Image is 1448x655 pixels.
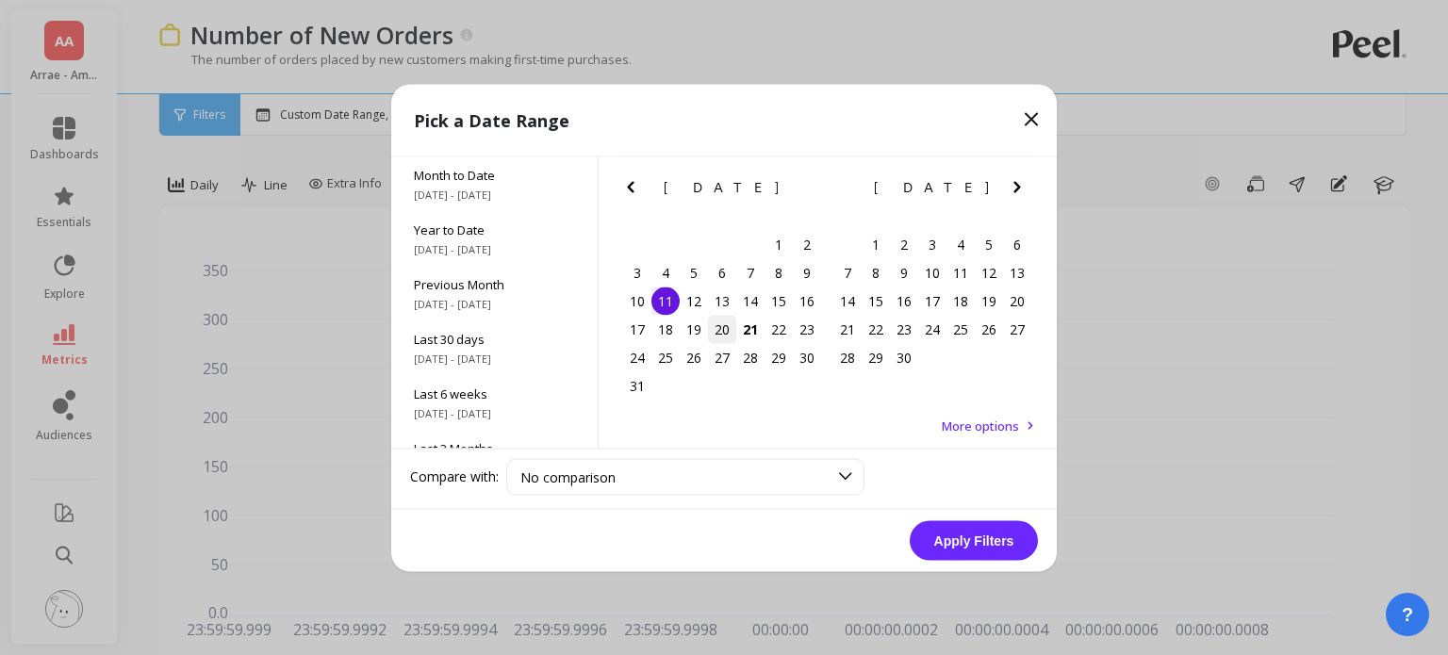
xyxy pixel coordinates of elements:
div: Choose Friday, September 12th, 2025 [975,258,1003,287]
button: Next Month [796,175,826,205]
div: Choose Saturday, September 27th, 2025 [1003,315,1031,343]
div: Choose Monday, September 8th, 2025 [862,258,890,287]
span: [DATE] - [DATE] [414,351,575,366]
span: [DATE] [874,179,992,194]
div: Choose Friday, August 1st, 2025 [765,230,793,258]
div: Choose Thursday, September 4th, 2025 [946,230,975,258]
div: Choose Monday, September 1st, 2025 [862,230,890,258]
div: Choose Sunday, August 17th, 2025 [623,315,651,343]
div: Choose Monday, September 22nd, 2025 [862,315,890,343]
span: Previous Month [414,275,575,292]
p: Pick a Date Range [414,106,569,133]
div: Choose Wednesday, September 24th, 2025 [918,315,946,343]
div: Choose Tuesday, September 23rd, 2025 [890,315,918,343]
span: Month to Date [414,166,575,183]
button: Previous Month [619,175,650,205]
div: Choose Monday, August 25th, 2025 [651,343,680,371]
div: Choose Wednesday, August 6th, 2025 [708,258,736,287]
div: Choose Tuesday, August 26th, 2025 [680,343,708,371]
div: Choose Friday, September 26th, 2025 [975,315,1003,343]
div: Choose Tuesday, September 2nd, 2025 [890,230,918,258]
div: Choose Thursday, August 21st, 2025 [736,315,765,343]
span: [DATE] - [DATE] [414,241,575,256]
div: Choose Saturday, August 23rd, 2025 [793,315,821,343]
button: Previous Month [830,175,860,205]
span: Last 3 Months [414,439,575,456]
div: Choose Friday, August 29th, 2025 [765,343,793,371]
div: Choose Tuesday, August 19th, 2025 [680,315,708,343]
div: Choose Thursday, September 25th, 2025 [946,315,975,343]
div: Choose Saturday, September 20th, 2025 [1003,287,1031,315]
div: Choose Tuesday, August 12th, 2025 [680,287,708,315]
div: Choose Friday, August 15th, 2025 [765,287,793,315]
div: month 2025-09 [833,230,1031,371]
span: [DATE] [664,179,782,194]
div: Choose Monday, August 11th, 2025 [651,287,680,315]
div: Choose Sunday, September 14th, 2025 [833,287,862,315]
div: Choose Saturday, September 6th, 2025 [1003,230,1031,258]
div: Choose Friday, August 8th, 2025 [765,258,793,287]
div: Choose Friday, September 5th, 2025 [975,230,1003,258]
div: Choose Wednesday, September 10th, 2025 [918,258,946,287]
span: Last 6 weeks [414,385,575,401]
div: Choose Saturday, September 13th, 2025 [1003,258,1031,287]
div: Choose Tuesday, September 16th, 2025 [890,287,918,315]
div: month 2025-08 [623,230,821,400]
div: Choose Thursday, September 11th, 2025 [946,258,975,287]
div: Choose Wednesday, September 3rd, 2025 [918,230,946,258]
div: Choose Sunday, September 7th, 2025 [833,258,862,287]
div: Choose Wednesday, August 13th, 2025 [708,287,736,315]
button: Apply Filters [910,520,1038,560]
div: Choose Tuesday, August 5th, 2025 [680,258,708,287]
div: Choose Monday, August 18th, 2025 [651,315,680,343]
span: ? [1402,601,1413,628]
div: Choose Wednesday, August 20th, 2025 [708,315,736,343]
label: Compare with: [410,467,499,486]
span: Last 30 days [414,330,575,347]
div: Choose Sunday, August 24th, 2025 [623,343,651,371]
div: Choose Sunday, September 28th, 2025 [833,343,862,371]
div: Choose Friday, August 22nd, 2025 [765,315,793,343]
div: Choose Monday, August 4th, 2025 [651,258,680,287]
div: Choose Saturday, August 2nd, 2025 [793,230,821,258]
span: Year to Date [414,221,575,237]
div: Choose Tuesday, September 9th, 2025 [890,258,918,287]
button: ? [1386,593,1429,636]
div: Choose Wednesday, September 17th, 2025 [918,287,946,315]
span: [DATE] - [DATE] [414,187,575,202]
span: More options [942,417,1019,434]
div: Choose Sunday, August 31st, 2025 [623,371,651,400]
div: Choose Sunday, August 10th, 2025 [623,287,651,315]
div: Choose Sunday, September 21st, 2025 [833,315,862,343]
span: No comparison [520,467,616,485]
span: [DATE] - [DATE] [414,296,575,311]
div: Choose Monday, September 29th, 2025 [862,343,890,371]
div: Choose Wednesday, August 27th, 2025 [708,343,736,371]
div: Choose Thursday, August 14th, 2025 [736,287,765,315]
button: Next Month [1006,175,1036,205]
div: Choose Thursday, August 28th, 2025 [736,343,765,371]
div: Choose Saturday, August 16th, 2025 [793,287,821,315]
div: Choose Friday, September 19th, 2025 [975,287,1003,315]
div: Choose Sunday, August 3rd, 2025 [623,258,651,287]
div: Choose Thursday, August 7th, 2025 [736,258,765,287]
div: Choose Saturday, August 9th, 2025 [793,258,821,287]
div: Choose Saturday, August 30th, 2025 [793,343,821,371]
span: [DATE] - [DATE] [414,405,575,420]
div: Choose Monday, September 15th, 2025 [862,287,890,315]
div: Choose Thursday, September 18th, 2025 [946,287,975,315]
div: Choose Tuesday, September 30th, 2025 [890,343,918,371]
